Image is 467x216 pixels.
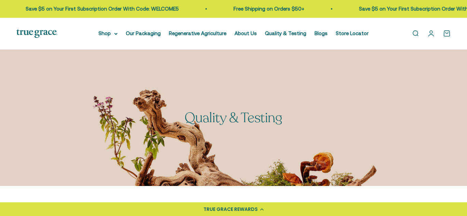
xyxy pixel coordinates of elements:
a: Quality & Testing [265,30,306,36]
split-lines: Quality & Testing [185,109,282,127]
div: TRUE GRACE REWARDS [203,206,258,213]
a: Blogs [315,30,328,36]
summary: Shop [98,29,118,38]
p: Save $5 on Your First Subscription Order With Code: WELCOME5 [26,5,179,13]
a: Our Packaging [126,30,161,36]
a: About Us [235,30,257,36]
a: Store Locator [336,30,369,36]
a: Free Shipping on Orders $50+ [233,6,304,12]
a: Regenerative Agriculture [169,30,226,36]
